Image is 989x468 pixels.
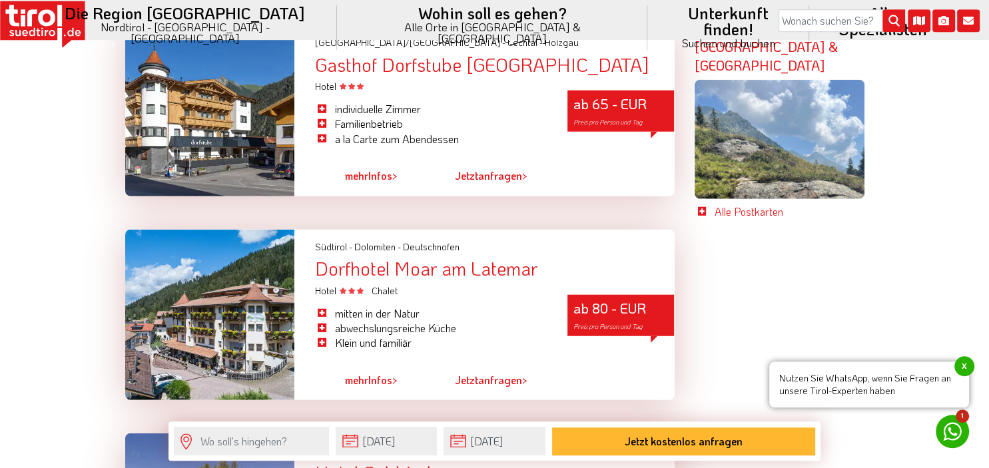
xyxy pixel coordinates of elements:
[371,284,399,296] span: Chalet
[49,21,321,44] small: Nordtirol - [GEOGRAPHIC_DATA] - [GEOGRAPHIC_DATA]
[314,101,547,116] li: individuelle Zimmer
[957,9,980,32] i: Kontakt
[314,258,674,278] div: Dorfhotel Moar am Latemar
[567,294,674,336] div: ab 80 - EUR
[392,168,398,182] span: >
[715,204,864,218] a: Alle Postkarten
[936,415,969,448] a: 1 Nutzen Sie WhatsApp, wenn Sie Fragen an unsere Tirol-Experten habenx
[314,240,352,252] span: Südtirol -
[354,240,400,252] span: Dolomiten -
[455,160,527,190] a: Jetztanfragen>
[567,90,674,131] div: ab 65 - EUR
[444,427,545,455] input: Abreise
[522,168,527,182] span: >
[353,21,632,44] small: Alle Orte in [GEOGRAPHIC_DATA] & [GEOGRAPHIC_DATA]
[455,168,478,182] span: Jetzt
[314,79,364,92] span: Hotel
[314,320,547,335] li: abwechslungsreiche Küche
[345,168,368,182] span: mehr
[455,364,527,395] a: Jetztanfragen>
[345,364,398,395] a: mehrInfos>
[908,9,930,32] i: Karte öffnen
[314,284,366,296] span: Hotel
[663,37,793,49] small: Suchen und buchen
[314,306,547,320] li: mitten in der Natur
[552,427,816,455] button: Jetzt kostenlos anfragen
[345,160,398,190] a: mehrInfos>
[769,361,969,407] span: Nutzen Sie WhatsApp, wenn Sie Fragen an unsere Tirol-Experten haben
[402,240,459,252] span: Deutschnofen
[522,372,527,386] span: >
[392,372,398,386] span: >
[345,372,368,386] span: mehr
[932,9,955,32] i: Fotogalerie
[956,409,969,423] span: 1
[314,54,674,75] div: Gasthof Dorfstube [GEOGRAPHIC_DATA]
[336,427,437,455] input: Anreise
[455,372,478,386] span: Jetzt
[954,356,974,376] span: x
[573,117,642,126] span: Preis pro Person und Tag
[573,322,642,330] span: Preis pro Person und Tag
[174,427,329,455] input: Wo soll's hingehen?
[314,116,547,130] li: Familienbetrieb
[779,9,905,32] input: Wonach suchen Sie?
[314,335,547,350] li: Klein und familiär
[314,131,547,146] li: a la Carte zum Abendessen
